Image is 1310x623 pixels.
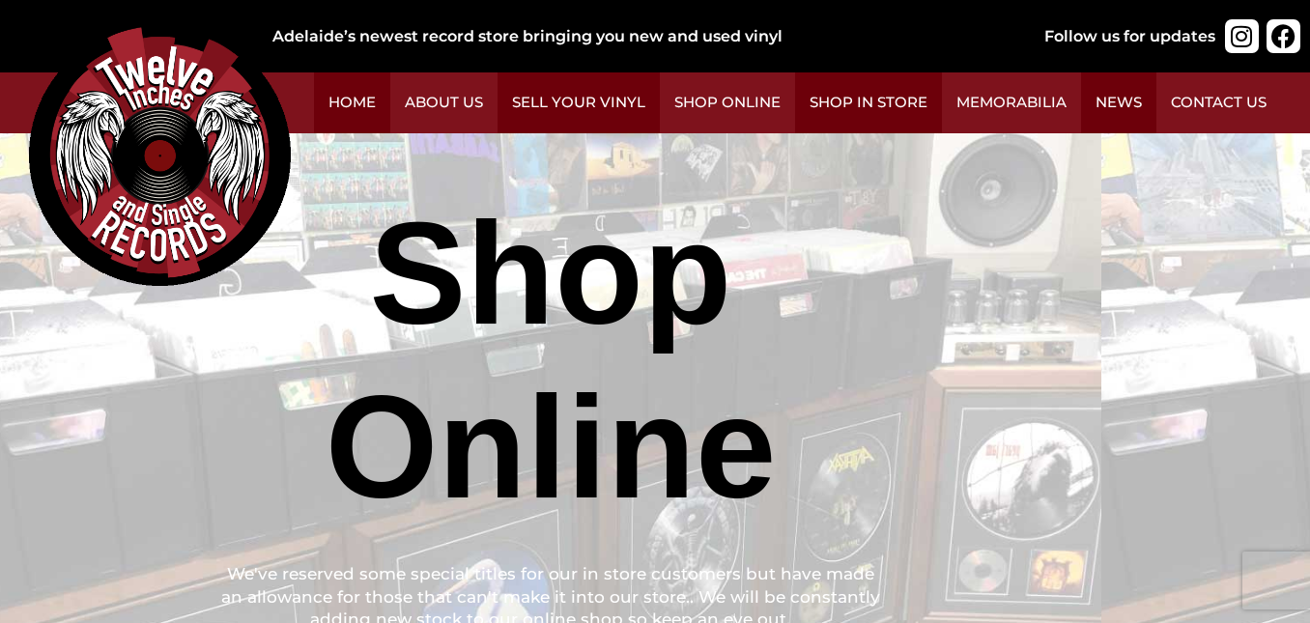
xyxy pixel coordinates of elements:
[390,72,498,133] a: About Us
[1044,25,1215,48] div: Follow us for updates
[1081,72,1156,133] a: News
[942,72,1081,133] a: Memorabilia
[660,72,795,133] a: Shop Online
[1156,72,1281,133] a: Contact Us
[795,72,942,133] a: Shop in Store
[314,72,390,133] a: Home
[219,186,882,534] div: Shop Online
[498,72,660,133] a: Sell Your Vinyl
[272,25,1001,48] div: Adelaide’s newest record store bringing you new and used vinyl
